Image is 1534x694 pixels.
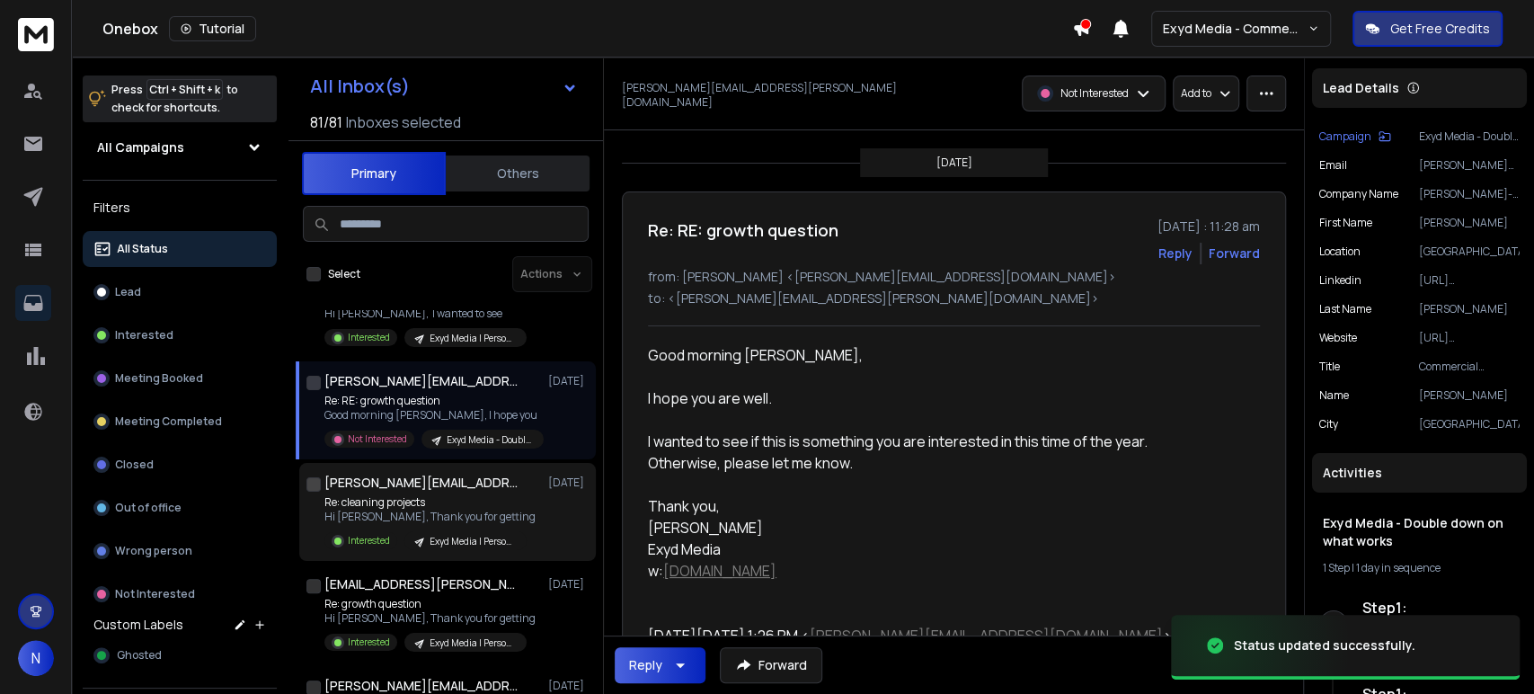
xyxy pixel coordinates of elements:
[447,433,533,447] p: Exyd Media - Double down on what works
[328,267,360,281] label: Select
[1323,79,1399,97] p: Lead Details
[648,495,1173,517] div: Thank you,
[1419,360,1520,374] p: Commercial Technique
[1419,331,1520,345] p: [URL][DOMAIN_NAME]
[117,242,168,256] p: All Status
[648,218,838,243] h1: Re: RE: growth question
[83,447,277,483] button: Closed
[115,414,222,429] p: Meeting Completed
[83,195,277,220] h3: Filters
[810,626,1163,645] a: [PERSON_NAME][EMAIL_ADDRESS][DOMAIN_NAME]
[622,81,949,110] p: [PERSON_NAME][EMAIL_ADDRESS][PERSON_NAME][DOMAIN_NAME]
[83,576,277,612] button: Not Interested
[430,332,516,345] p: Exyd Media | Personalized F+M+L
[115,458,154,472] p: Closed
[1419,273,1520,288] p: [URL][DOMAIN_NAME][PERSON_NAME]
[1419,129,1520,144] p: Exyd Media - Double down on what works
[115,328,173,343] p: Interested
[1157,218,1260,236] p: [DATE] : 11:28 am
[663,561,776,581] a: [DOMAIN_NAME]
[1319,331,1357,345] p: website
[1419,417,1520,432] p: [GEOGRAPHIC_DATA]
[548,679,589,693] p: [DATE]
[1356,560,1441,575] span: 1 day in sequence
[102,16,1072,41] div: Onebox
[18,640,54,676] button: N
[1390,20,1490,38] p: Get Free Credits
[1181,86,1211,101] p: Add to
[324,611,536,626] p: Hi [PERSON_NAME], Thank you for getting
[115,587,195,601] p: Not Interested
[324,474,522,492] h1: [PERSON_NAME][EMAIL_ADDRESS][DOMAIN_NAME]
[648,387,1173,409] div: I hope you are well.
[324,408,540,423] p: Good morning [PERSON_NAME], I hope you
[324,597,536,611] p: Re: growth question
[1163,20,1308,38] p: Exyd Media - Commercial Cleaning
[648,431,1173,474] div: I wanted to see if this is something you are interested in this time of the year. Otherwise, plea...
[348,534,390,547] p: Interested
[1419,388,1520,403] p: [PERSON_NAME]
[115,285,141,299] p: Lead
[324,394,540,408] p: Re: RE: growth question
[548,374,589,388] p: [DATE]
[83,637,277,673] button: Ghosted
[1319,417,1338,432] p: city
[430,535,516,548] p: Exyd Media | Personalized F+M+L
[1319,388,1349,403] p: name
[1352,11,1503,47] button: Get Free Credits
[1319,158,1347,173] p: Email
[115,501,182,515] p: Out of office
[97,138,184,156] h1: All Campaigns
[83,317,277,353] button: Interested
[324,495,536,510] p: Re: cleaning projects
[83,533,277,569] button: Wrong person
[1234,636,1415,654] div: Status updated successfully.
[548,476,589,490] p: [DATE]
[648,517,1173,538] div: [PERSON_NAME]
[348,636,390,649] p: Interested
[648,289,1260,307] p: to: <[PERSON_NAME][EMAIL_ADDRESS][PERSON_NAME][DOMAIN_NAME]>
[1419,187,1520,201] p: [PERSON_NAME]-ATIV
[346,111,461,133] h3: Inboxes selected
[648,538,1173,560] div: Exyd Media
[83,231,277,267] button: All Status
[1419,245,1520,259] p: [GEOGRAPHIC_DATA]
[1209,245,1260,262] div: Forward
[1419,216,1520,230] p: [PERSON_NAME]
[117,648,162,663] span: Ghosted
[1319,129,1391,144] button: Campaign
[648,344,1173,366] div: Good morning [PERSON_NAME],
[1312,453,1527,493] div: Activities
[169,16,256,41] button: Tutorial
[302,152,446,195] button: Primary
[324,510,536,524] p: Hi [PERSON_NAME], Thank you for getting
[1323,514,1516,550] h1: Exyd Media - Double down on what works
[324,307,527,321] p: Hi [PERSON_NAME], I wanted to see
[146,79,223,100] span: Ctrl + Shift + k
[1060,86,1129,101] p: Not Interested
[1319,187,1398,201] p: Company Name
[324,575,522,593] h1: [EMAIL_ADDRESS][PERSON_NAME][DOMAIN_NAME]
[115,544,192,558] p: Wrong person
[446,154,590,193] button: Others
[83,404,277,440] button: Meeting Completed
[348,432,407,446] p: Not Interested
[83,129,277,165] button: All Campaigns
[648,268,1260,286] p: from: [PERSON_NAME] <[PERSON_NAME][EMAIL_ADDRESS][DOMAIN_NAME]>
[1319,216,1372,230] p: First Name
[629,656,662,674] div: Reply
[1419,158,1520,173] p: [PERSON_NAME][EMAIL_ADDRESS][PERSON_NAME][DOMAIN_NAME]
[1419,302,1520,316] p: [PERSON_NAME]
[310,111,342,133] span: 81 / 81
[1319,245,1361,259] p: location
[936,156,972,170] p: [DATE]
[430,636,516,650] p: Exyd Media | Personalized F+M+L
[1362,597,1520,618] h6: Step 1 :
[648,560,1173,582] div: w:
[548,577,589,592] p: [DATE]
[1319,129,1371,144] p: Campaign
[615,647,705,683] button: Reply
[348,331,390,344] p: Interested
[1319,302,1371,316] p: Last Name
